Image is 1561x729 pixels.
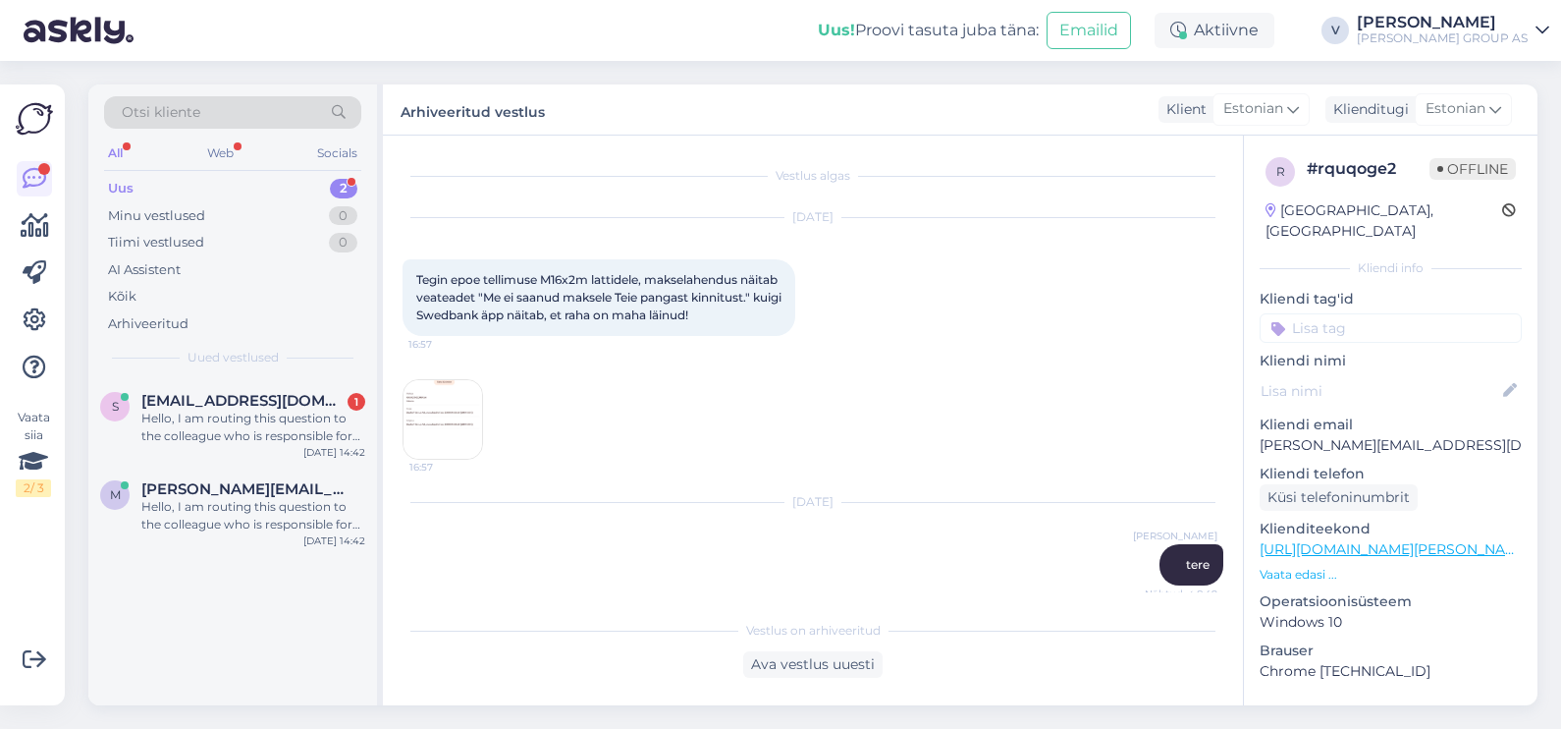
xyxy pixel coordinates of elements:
[1158,99,1207,120] div: Klient
[16,100,53,138] img: Askly Logo
[108,260,181,280] div: AI Assistent
[409,460,483,475] span: 16:57
[141,410,365,445] div: Hello, I am routing this question to the colleague who is responsible for this topic. The reply m...
[1260,612,1522,633] p: Windows 10
[403,493,1223,511] div: [DATE]
[404,380,482,459] img: Attachment
[141,392,346,410] span: sven.avg@gmail.com
[1260,540,1531,558] a: [URL][DOMAIN_NAME][PERSON_NAME]
[1426,98,1485,120] span: Estonian
[403,208,1223,226] div: [DATE]
[303,445,365,460] div: [DATE] 14:42
[112,399,119,414] span: s
[1260,289,1522,309] p: Kliendi tag'id
[1047,12,1131,49] button: Emailid
[1186,557,1210,572] span: tere
[329,206,357,226] div: 0
[108,179,134,198] div: Uus
[329,233,357,252] div: 0
[408,337,482,352] span: 16:57
[416,272,784,322] span: Tegin epoe tellimuse M16x2m lattidele, makselahendus näitab veateadet "Me ei saanud maksele Teie ...
[110,487,121,502] span: M
[1260,415,1522,435] p: Kliendi email
[108,233,204,252] div: Tiimi vestlused
[330,179,357,198] div: 2
[1260,701,1522,719] div: [PERSON_NAME]
[141,480,346,498] span: Mariann.kurrikoff@mail.ee
[16,479,51,497] div: 2 / 3
[108,314,188,334] div: Arhiveeritud
[1260,661,1522,682] p: Chrome [TECHNICAL_ID]
[403,167,1223,185] div: Vestlus algas
[1260,566,1522,584] p: Vaata edasi ...
[1260,313,1522,343] input: Lisa tag
[1429,158,1516,180] span: Offline
[141,498,365,533] div: Hello, I am routing this question to the colleague who is responsible for this topic. The reply m...
[108,287,136,307] div: Kõik
[1265,200,1502,242] div: [GEOGRAPHIC_DATA], [GEOGRAPHIC_DATA]
[1276,164,1285,179] span: r
[108,206,205,226] div: Minu vestlused
[16,409,51,497] div: Vaata siia
[1260,519,1522,539] p: Klienditeekond
[746,622,881,640] span: Vestlus on arhiveeritud
[1325,99,1409,120] div: Klienditugi
[1260,641,1522,661] p: Brauser
[818,19,1039,42] div: Proovi tasuta juba täna:
[818,21,855,39] b: Uus!
[1223,98,1283,120] span: Estonian
[1260,464,1522,484] p: Kliendi telefon
[1144,587,1217,601] span: Nähtud ✓ 8:49
[313,140,361,166] div: Socials
[1260,591,1522,612] p: Operatsioonisüsteem
[303,533,365,548] div: [DATE] 14:42
[401,96,545,123] label: Arhiveeritud vestlus
[1261,380,1499,402] input: Lisa nimi
[203,140,238,166] div: Web
[122,102,200,123] span: Otsi kliente
[188,349,279,366] span: Uued vestlused
[1307,157,1429,181] div: # rquqoge2
[1357,15,1549,46] a: [PERSON_NAME][PERSON_NAME] GROUP AS
[1321,17,1349,44] div: V
[1260,259,1522,277] div: Kliendi info
[1260,484,1418,511] div: Küsi telefoninumbrit
[1260,351,1522,371] p: Kliendi nimi
[104,140,127,166] div: All
[1260,435,1522,456] p: [PERSON_NAME][EMAIL_ADDRESS][DOMAIN_NAME]
[348,393,365,411] div: 1
[1155,13,1274,48] div: Aktiivne
[1357,30,1528,46] div: [PERSON_NAME] GROUP AS
[1133,529,1217,543] span: [PERSON_NAME]
[1357,15,1528,30] div: [PERSON_NAME]
[743,651,883,678] div: Ava vestlus uuesti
